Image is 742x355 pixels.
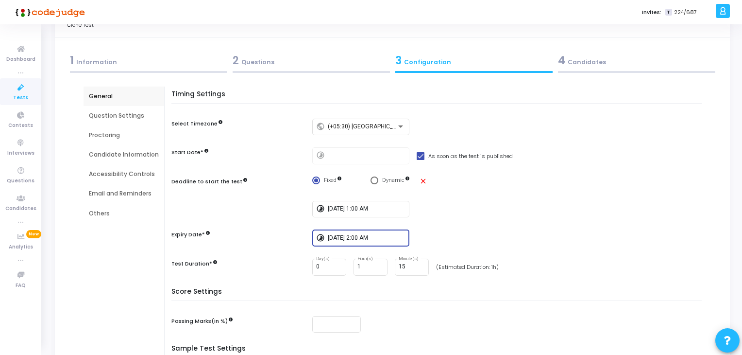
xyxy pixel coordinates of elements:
a: 1Information [67,50,230,76]
div: Candidate Information [89,150,159,159]
span: Dashboard [6,55,35,64]
div: (Estimated Duration: 1h) [436,263,499,271]
span: New [26,230,41,238]
mat-icon: timelapse [316,204,328,215]
span: FAQ [16,282,26,290]
span: Questions [7,177,34,185]
div: Proctoring [89,131,159,140]
div: Question Settings [89,111,159,120]
span: T [665,9,672,16]
div: Email and Reminders [89,189,159,198]
div: General [89,92,159,101]
a: 2Questions [230,50,392,76]
span: 1 [70,53,74,68]
mat-icon: close [419,177,427,185]
span: Analytics [9,243,33,251]
mat-radio-group: Select confirmation [312,177,409,185]
span: 2 [233,53,239,68]
div: Others [89,209,159,218]
label: Expiry Date* [171,231,210,239]
span: Candidates [5,205,36,213]
span: Fixed [324,177,337,183]
div: Clone Test [67,13,94,37]
mat-icon: timelapse [316,233,328,245]
div: Accessibility Controls [89,170,159,178]
span: Dynamic [382,177,404,183]
span: 4 [558,53,565,68]
div: Questions [233,53,390,69]
mat-icon: public [316,122,328,133]
label: Deadline to start the test [171,177,242,186]
span: 3 [395,53,402,68]
label: Invites: [642,8,661,17]
h5: Score Settings [171,288,707,302]
span: As soon as the test is published [428,150,513,162]
div: Configuration [395,53,553,69]
a: 3Configuration [392,50,555,76]
span: Tests [13,94,28,102]
span: Contests [8,122,33,130]
span: (+05:30) [GEOGRAPHIC_DATA]/[GEOGRAPHIC_DATA] [328,123,468,130]
label: Select Timezone [171,120,218,128]
div: Information [70,53,227,69]
div: Candidates [558,53,715,69]
img: logo [12,2,85,22]
label: Test Duration* [171,260,212,268]
h5: Timing Settings [171,90,707,104]
span: 224/687 [674,8,697,17]
mat-icon: timelapse [316,150,328,162]
a: 4Candidates [555,50,718,76]
label: Start Date* [171,148,203,157]
label: Passing Marks(in %) [171,317,228,325]
span: Interviews [7,149,34,158]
